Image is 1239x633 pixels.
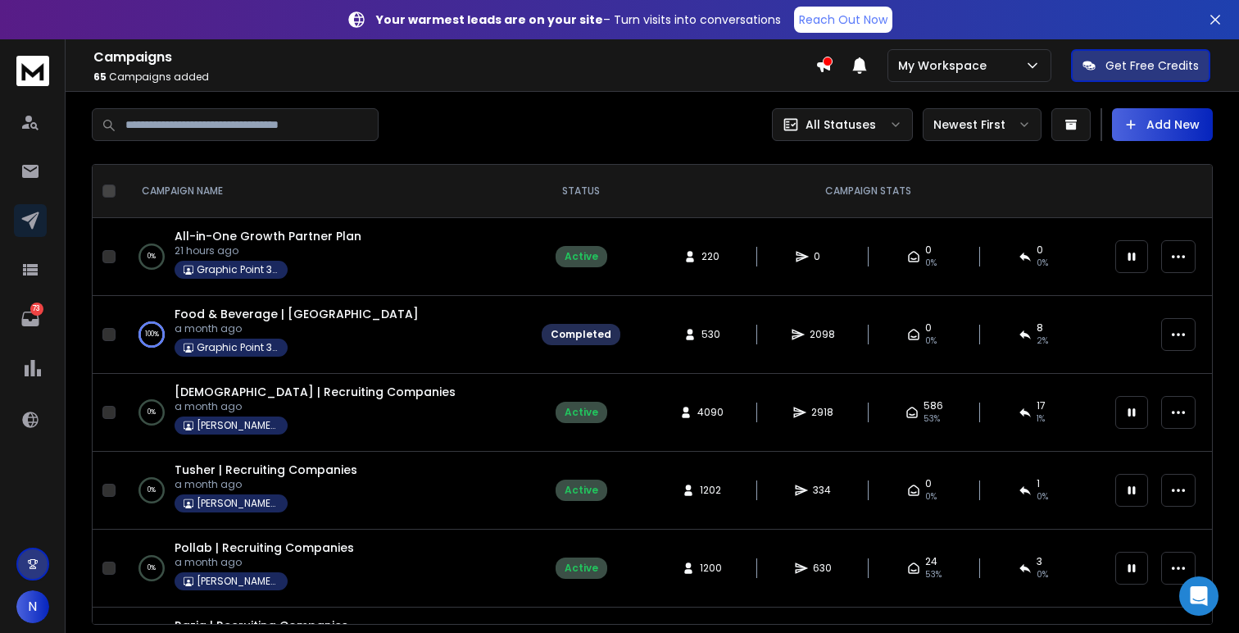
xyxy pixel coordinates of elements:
p: a month ago [175,556,354,569]
span: 24 [925,555,937,568]
p: a month ago [175,478,357,491]
span: 0 [1037,244,1043,257]
span: 53 % [925,568,942,581]
span: 630 [813,562,832,575]
div: Active [565,562,598,575]
p: 21 hours ago [175,244,361,257]
td: 0%All-in-One Growth Partner Plan21 hours agoGraphic Point 360 [122,218,532,296]
p: Get Free Credits [1105,57,1199,74]
p: My Workspace [898,57,993,74]
span: 0 [925,244,932,257]
span: 0 [925,321,932,335]
span: 220 [701,250,719,263]
span: 0 [925,477,932,490]
span: 4090 [697,406,724,419]
p: [PERSON_NAME] Bhai [197,419,279,432]
div: Active [565,250,598,263]
td: 0%[DEMOGRAPHIC_DATA] | Recruiting Companiesa month ago[PERSON_NAME] Bhai [122,374,532,452]
a: Tusher | Recruiting Companies [175,462,357,478]
span: 2098 [810,328,835,341]
span: 0% [925,490,937,503]
button: Add New [1112,108,1213,141]
td: 0%Tusher | Recruiting Companiesa month ago[PERSON_NAME] Bhai [122,452,532,530]
div: Open Intercom Messenger [1179,576,1219,616]
p: 73 [30,303,43,316]
span: 0 [814,250,830,263]
p: 0 % [147,404,156,421]
p: Campaigns added [93,71,815,84]
div: Active [565,484,598,497]
a: Pollab | Recruiting Companies [175,540,354,556]
div: Completed [551,328,611,341]
p: Graphic Point 360 [197,263,279,276]
img: logo [16,56,49,86]
span: 17 [1037,399,1046,412]
span: 1 [1037,477,1040,490]
button: Newest First [923,108,1042,141]
td: 0%Pollab | Recruiting Companiesa month ago[PERSON_NAME] Bhai [122,530,532,608]
p: – Turn visits into conversations [376,11,781,28]
h1: Campaigns [93,48,815,67]
span: 0 % [1037,490,1048,503]
th: CAMPAIGN STATS [630,165,1105,218]
th: STATUS [532,165,630,218]
a: Reach Out Now [794,7,892,33]
button: N [16,590,49,623]
p: 0 % [147,248,156,265]
span: 2918 [811,406,833,419]
span: 3 [1037,555,1042,568]
p: 0 % [147,560,156,576]
p: 0 % [147,482,156,499]
a: [DEMOGRAPHIC_DATA] | Recruiting Companies [175,384,456,400]
p: [PERSON_NAME] Bhai [197,575,279,588]
span: 53 % [924,412,940,426]
span: 0% [1037,257,1048,270]
span: 1 % [1037,412,1045,426]
p: 100 % [145,326,159,343]
span: 1200 [700,562,722,575]
button: Get Free Credits [1071,49,1210,82]
span: 2 % [1037,335,1048,348]
span: 530 [701,328,720,341]
span: 334 [813,484,831,497]
span: 0% [925,257,937,270]
span: 586 [924,399,943,412]
a: Food & Beverage | [GEOGRAPHIC_DATA] [175,306,419,322]
th: CAMPAIGN NAME [122,165,532,218]
p: a month ago [175,322,419,335]
span: 1202 [700,484,721,497]
p: Graphic Point 360 [197,341,279,354]
span: 65 [93,70,107,84]
td: 100%Food & Beverage | [GEOGRAPHIC_DATA]a month agoGraphic Point 360 [122,296,532,374]
span: 8 [1037,321,1043,335]
div: Active [565,406,598,419]
p: All Statuses [806,116,876,133]
span: 0% [925,335,937,348]
a: 73 [14,303,47,335]
p: Reach Out Now [799,11,887,28]
span: 0 % [1037,568,1048,581]
a: All-in-One Growth Partner Plan [175,228,361,244]
p: a month ago [175,400,456,413]
strong: Your warmest leads are on your site [376,11,603,28]
p: [PERSON_NAME] Bhai [197,497,279,510]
